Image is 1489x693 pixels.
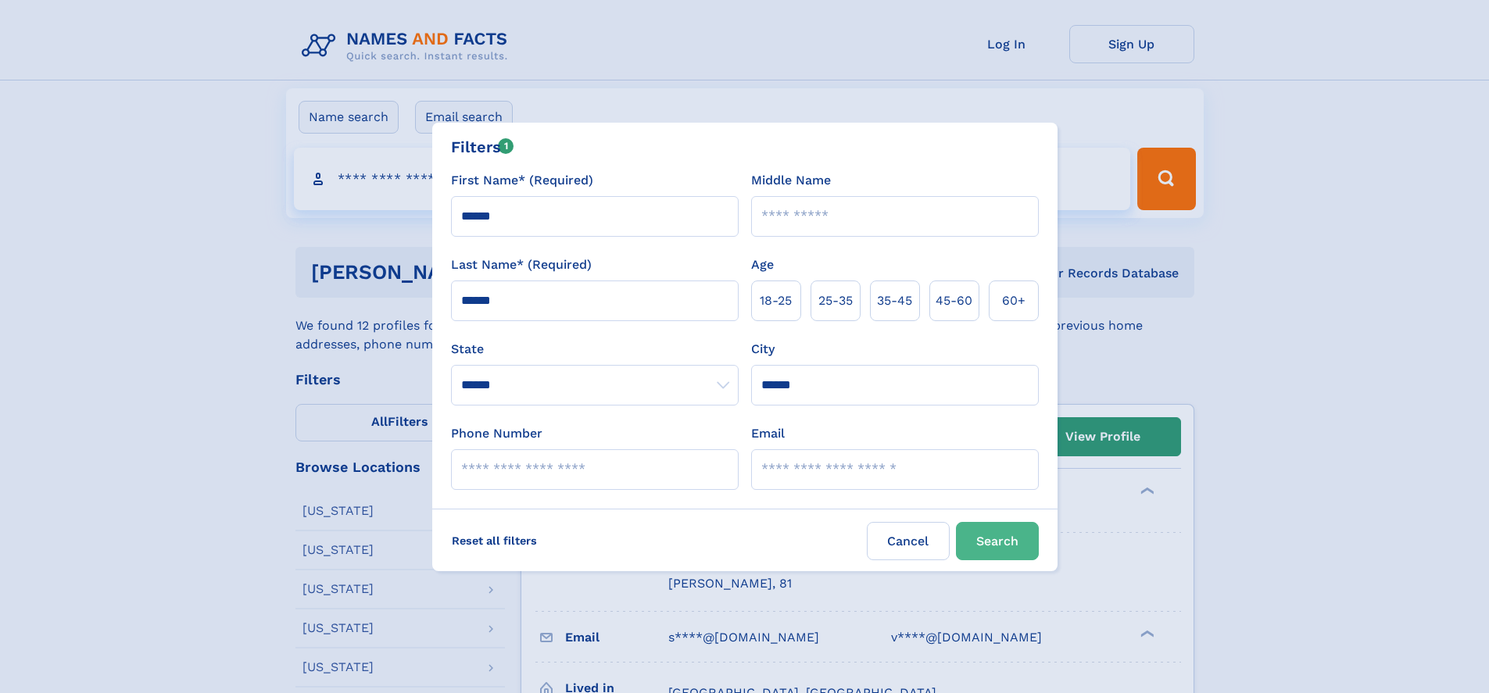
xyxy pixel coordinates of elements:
label: Phone Number [451,424,542,443]
label: Cancel [867,522,950,560]
span: 25‑35 [818,291,853,310]
label: First Name* (Required) [451,171,593,190]
label: City [751,340,775,359]
button: Search [956,522,1039,560]
span: 18‑25 [760,291,792,310]
span: 60+ [1002,291,1025,310]
label: Reset all filters [442,522,547,559]
label: Last Name* (Required) [451,255,592,274]
span: 45‑60 [936,291,972,310]
div: Filters [451,135,514,159]
span: 35‑45 [877,291,912,310]
label: Email [751,424,785,443]
label: Middle Name [751,171,831,190]
label: State [451,340,739,359]
label: Age [751,255,774,274]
